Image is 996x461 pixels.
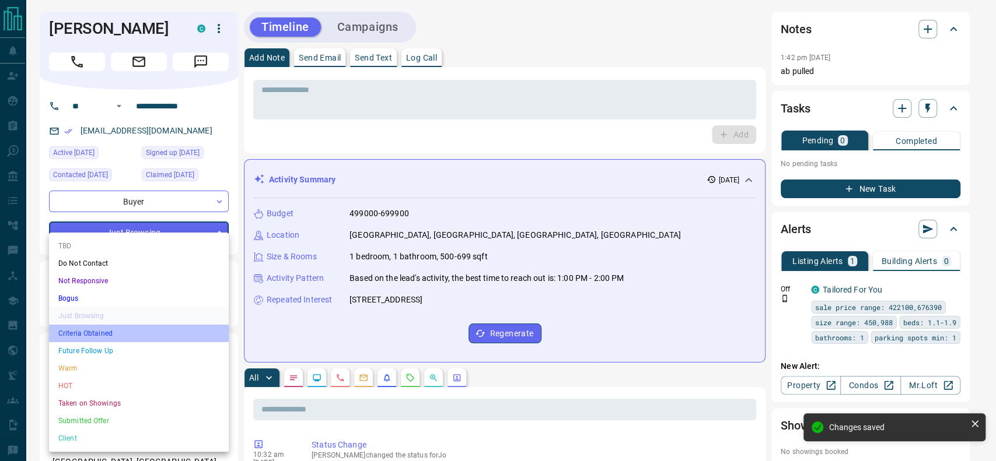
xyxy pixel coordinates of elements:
li: Bogus [49,290,229,307]
li: Do Not Contact [49,255,229,272]
li: TBD [49,237,229,255]
li: Client [49,430,229,447]
li: Not Responsive [49,272,229,290]
li: HOT [49,377,229,395]
li: Taken on Showings [49,395,229,412]
li: Submitted Offer [49,412,229,430]
li: Future Follow Up [49,342,229,360]
div: Changes saved [829,423,966,432]
li: Criteria Obtained [49,325,229,342]
li: Warm [49,360,229,377]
